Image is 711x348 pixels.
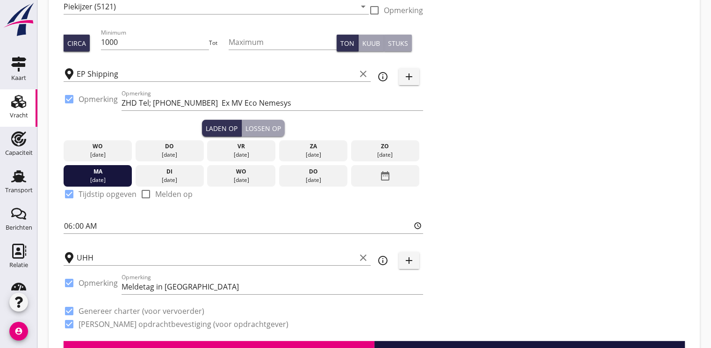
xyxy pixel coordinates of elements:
[362,38,380,48] div: Kuub
[79,278,118,288] label: Opmerking
[9,322,28,341] i: account_circle
[281,167,345,176] div: do
[281,142,345,151] div: za
[353,151,417,159] div: [DATE]
[337,35,359,51] button: Ton
[340,38,354,48] div: Ton
[377,71,388,82] i: info_outline
[358,1,369,12] i: arrow_drop_down
[5,150,33,156] div: Capaciteit
[79,189,136,199] label: Tijdstip opgeven
[137,176,201,184] div: [DATE]
[122,95,423,110] input: Opmerking
[359,35,384,51] button: Kuub
[281,176,345,184] div: [DATE]
[209,176,273,184] div: [DATE]
[66,176,129,184] div: [DATE]
[209,167,273,176] div: wo
[377,255,388,266] i: info_outline
[209,142,273,151] div: vr
[353,142,417,151] div: zo
[137,167,201,176] div: di
[242,120,285,137] button: Lossen op
[206,123,237,133] div: Laden op
[155,189,193,199] label: Melden op
[384,6,423,15] label: Opmerking
[5,187,33,193] div: Transport
[137,151,201,159] div: [DATE]
[209,151,273,159] div: [DATE]
[79,306,204,316] label: Genereer charter (voor vervoerder)
[77,66,356,81] input: Laadplaats
[380,167,391,184] i: date_range
[137,142,201,151] div: do
[101,35,209,50] input: Minimum
[2,2,36,37] img: logo-small.a267ee39.svg
[10,112,28,118] div: Vracht
[388,38,408,48] div: Stuks
[11,75,26,81] div: Kaart
[64,35,90,51] button: Circa
[209,39,229,47] div: Tot
[66,142,129,151] div: wo
[79,94,118,104] label: Opmerking
[66,151,129,159] div: [DATE]
[358,68,369,80] i: clear
[358,252,369,263] i: clear
[403,71,415,82] i: add
[281,151,345,159] div: [DATE]
[79,319,288,329] label: [PERSON_NAME] opdrachtbevestiging (voor opdrachtgever)
[9,262,28,268] div: Relatie
[229,35,337,50] input: Maximum
[245,123,281,133] div: Lossen op
[77,250,356,265] input: Losplaats
[66,167,129,176] div: ma
[6,225,32,231] div: Berichten
[122,279,423,294] input: Opmerking
[202,120,242,137] button: Laden op
[384,35,412,51] button: Stuks
[403,255,415,266] i: add
[67,38,86,48] div: Circa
